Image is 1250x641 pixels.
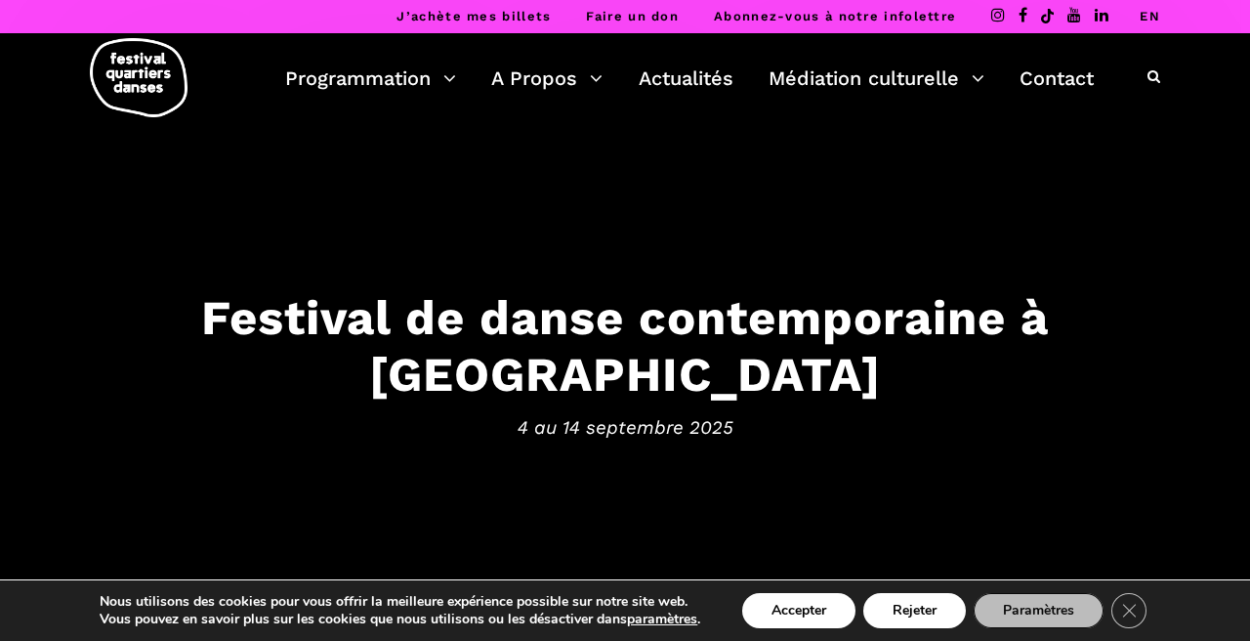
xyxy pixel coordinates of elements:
a: J’achète mes billets [396,9,551,23]
a: Médiation culturelle [769,62,984,95]
a: Contact [1020,62,1094,95]
button: Paramètres [974,593,1104,628]
a: Actualités [639,62,733,95]
h3: Festival de danse contemporaine à [GEOGRAPHIC_DATA] [20,288,1230,404]
button: Rejeter [863,593,966,628]
a: Abonnez-vous à notre infolettre [714,9,956,23]
a: Faire un don [586,9,679,23]
a: EN [1140,9,1160,23]
button: paramètres [627,611,697,628]
button: Accepter [742,593,855,628]
a: A Propos [491,62,603,95]
button: Close GDPR Cookie Banner [1111,593,1146,628]
a: Programmation [285,62,456,95]
span: 4 au 14 septembre 2025 [20,413,1230,443]
p: Vous pouvez en savoir plus sur les cookies que nous utilisons ou les désactiver dans . [100,611,700,628]
p: Nous utilisons des cookies pour vous offrir la meilleure expérience possible sur notre site web. [100,593,700,611]
img: logo-fqd-med [90,38,187,117]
